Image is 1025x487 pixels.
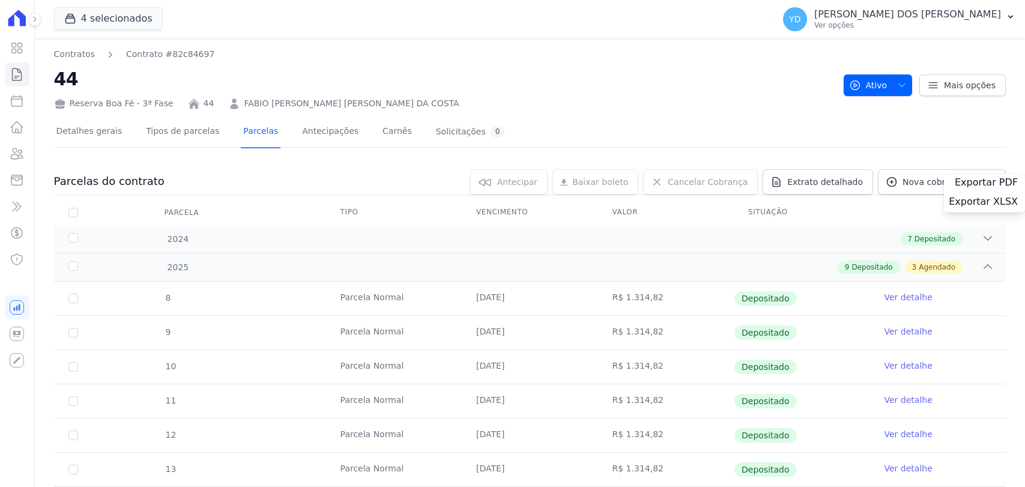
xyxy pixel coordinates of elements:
[326,453,462,486] td: Parcela Normal
[68,294,78,303] input: Só é possível selecionar pagamentos em aberto
[884,462,933,474] a: Ver detalhe
[300,116,361,148] a: Antecipações
[814,8,1001,20] p: [PERSON_NAME] DOS [PERSON_NAME]
[851,262,892,273] span: Depositado
[326,350,462,384] td: Parcela Normal
[884,325,933,337] a: Ver detalhe
[734,394,797,408] span: Depositado
[598,384,734,418] td: R$ 1.314,82
[54,174,165,189] h3: Parcelas do contrato
[150,201,214,225] div: Parcela
[849,74,887,96] span: Ativo
[434,116,507,148] a: Solicitações0
[54,7,163,30] button: 4 selecionados
[884,428,933,440] a: Ver detalhe
[907,234,912,244] span: 7
[844,74,913,96] button: Ativo
[244,97,459,110] a: FABIO [PERSON_NAME] [PERSON_NAME] DA COSTA
[54,116,125,148] a: Detalhes gerais
[734,325,797,340] span: Depositado
[884,360,933,372] a: Ver detalhe
[598,200,734,225] th: Valor
[54,65,834,92] h2: 44
[884,394,933,406] a: Ver detalhe
[763,169,873,195] a: Extrato detalhado
[462,384,597,418] td: [DATE]
[949,196,1018,208] span: Exportar XLSX
[68,431,78,440] input: Só é possível selecionar pagamentos em aberto
[598,350,734,384] td: R$ 1.314,82
[789,15,800,23] span: YD
[949,196,1020,210] a: Exportar XLSX
[68,465,78,474] input: Só é possível selecionar pagamentos em aberto
[462,282,597,315] td: [DATE]
[878,169,1006,195] a: Nova cobrança avulsa
[734,428,797,443] span: Depositado
[919,74,1006,96] a: Mais opções
[734,462,797,477] span: Depositado
[54,97,174,110] div: Reserva Boa Fé - 3ª Fase
[326,200,462,225] th: Tipo
[68,362,78,372] input: Só é possível selecionar pagamentos em aberto
[326,419,462,452] td: Parcela Normal
[144,116,222,148] a: Tipos de parcelas
[955,177,1018,189] span: Exportar PDF
[204,97,214,110] a: 44
[845,262,850,273] span: 9
[462,350,597,384] td: [DATE]
[884,291,933,303] a: Ver detalhe
[165,396,177,405] span: 11
[787,176,863,188] span: Extrato detalhado
[241,116,280,148] a: Parcelas
[912,262,917,273] span: 3
[380,116,414,148] a: Carnês
[54,48,215,61] nav: Breadcrumb
[68,328,78,337] input: Só é possível selecionar pagamentos em aberto
[165,327,171,337] span: 9
[462,453,597,486] td: [DATE]
[491,126,505,138] div: 0
[436,126,505,138] div: Solicitações
[326,316,462,349] td: Parcela Normal
[773,2,1025,36] button: YD [PERSON_NAME] DOS [PERSON_NAME] Ver opções
[734,360,797,374] span: Depositado
[165,430,177,440] span: 12
[944,79,996,91] span: Mais opções
[814,20,1001,30] p: Ver opções
[919,262,955,273] span: Agendado
[462,200,597,225] th: Vencimento
[165,293,171,303] span: 8
[54,48,834,61] nav: Breadcrumb
[126,48,214,61] a: Contrato #82c84697
[462,316,597,349] td: [DATE]
[165,361,177,371] span: 10
[598,453,734,486] td: R$ 1.314,82
[598,282,734,315] td: R$ 1.314,82
[68,396,78,406] input: Só é possível selecionar pagamentos em aberto
[955,177,1020,191] a: Exportar PDF
[462,419,597,452] td: [DATE]
[54,48,95,61] a: Contratos
[734,291,797,306] span: Depositado
[734,200,869,225] th: Situação
[598,316,734,349] td: R$ 1.314,82
[165,464,177,474] span: 13
[903,176,996,188] span: Nova cobrança avulsa
[326,384,462,418] td: Parcela Normal
[915,234,955,244] span: Depositado
[326,282,462,315] td: Parcela Normal
[598,419,734,452] td: R$ 1.314,82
